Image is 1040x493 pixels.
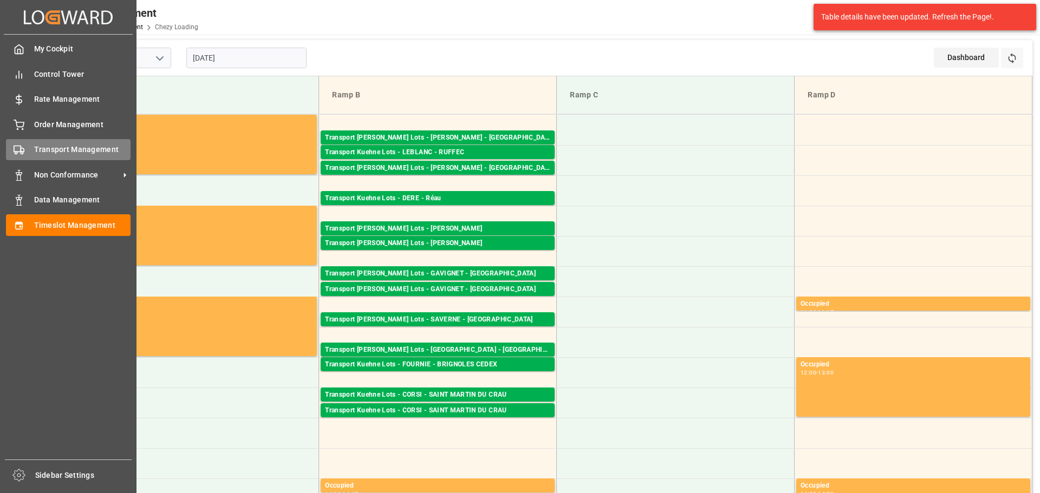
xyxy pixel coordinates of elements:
[34,220,131,231] span: Timeslot Management
[325,370,550,379] div: Pallets: 3,TU: 112,City: BRIGNOLES CEDEX,Arrival: [DATE] 00:00:00
[34,94,131,105] span: Rate Management
[325,268,550,279] div: Transport [PERSON_NAME] Lots - GAVIGNET - [GEOGRAPHIC_DATA]
[565,85,785,105] div: Ramp C
[325,143,550,153] div: Pallets: ,TU: 41,City: [GEOGRAPHIC_DATA],Arrival: [DATE] 00:00:00
[151,50,167,67] button: open menu
[325,249,550,258] div: Pallets: 10,TU: ,City: CARQUEFOU,Arrival: [DATE] 00:00:00
[801,299,1026,310] div: Occupied
[6,114,131,135] a: Order Management
[325,204,550,213] div: Pallets: 3,TU: 87,City: [GEOGRAPHIC_DATA],Arrival: [DATE] 00:00:00
[35,470,132,481] span: Sidebar Settings
[34,43,131,55] span: My Cockpit
[34,144,131,155] span: Transport Management
[6,63,131,84] a: Control Tower
[821,11,1020,23] div: Table details have been updated. Refresh the Page!.
[87,299,313,310] div: Occupied
[6,89,131,110] a: Rate Management
[325,295,550,304] div: Pallets: 1,TU: ,City: [GEOGRAPHIC_DATA],Arrival: [DATE] 00:00:00
[325,238,550,249] div: Transport [PERSON_NAME] Lots - [PERSON_NAME]
[34,119,131,130] span: Order Management
[325,158,550,167] div: Pallets: 1,TU: 357,City: RUFFEC,Arrival: [DATE] 00:00:00
[6,139,131,160] a: Transport Management
[325,147,550,158] div: Transport Kuehne Lots - LEBLANC - RUFFEC
[325,174,550,183] div: Pallets: ,TU: 444,City: [GEOGRAPHIC_DATA],Arrival: [DATE] 00:00:00
[325,416,550,425] div: Pallets: ,TU: 15,City: [GEOGRAPHIC_DATA][PERSON_NAME],Arrival: [DATE] 00:00:00
[328,85,548,105] div: Ramp B
[325,133,550,143] div: Transport [PERSON_NAME] Lots - [PERSON_NAME] - [GEOGRAPHIC_DATA]
[325,224,550,234] div: Transport [PERSON_NAME] Lots - [PERSON_NAME]
[801,359,1026,370] div: Occupied
[6,214,131,235] a: Timeslot Management
[325,163,550,174] div: Transport [PERSON_NAME] Lots - [PERSON_NAME] - [GEOGRAPHIC_DATA]
[325,325,550,334] div: Pallets: ,TU: 187,City: [GEOGRAPHIC_DATA],Arrival: [DATE] 00:00:00
[325,284,550,295] div: Transport [PERSON_NAME] Lots - GAVIGNET - [GEOGRAPHIC_DATA]
[34,69,131,80] span: Control Tower
[325,314,550,325] div: Transport [PERSON_NAME] Lots - SAVERNE - [GEOGRAPHIC_DATA]
[34,169,120,181] span: Non Conformance
[186,48,307,68] input: DD-MM-YYYY
[87,117,313,128] div: Occupied
[818,370,834,375] div: 13:00
[818,310,834,314] div: 11:15
[325,400,550,410] div: Pallets: ,TU: 66,City: [GEOGRAPHIC_DATA][PERSON_NAME],Arrival: [DATE] 00:00:00
[325,481,550,491] div: Occupied
[325,234,550,244] div: Pallets: 17,TU: 612,City: CARQUEFOU,Arrival: [DATE] 00:00:00
[87,208,313,219] div: Occupied
[934,48,999,68] div: Dashboard
[801,481,1026,491] div: Occupied
[325,390,550,400] div: Transport Kuehne Lots - CORSI - SAINT MARTIN DU CRAU
[325,279,550,288] div: Pallets: 19,TU: 280,City: [GEOGRAPHIC_DATA],Arrival: [DATE] 00:00:00
[325,356,550,365] div: Pallets: ,TU: 54,City: [GEOGRAPHIC_DATA],Arrival: [DATE] 00:00:00
[801,310,816,314] div: 11:00
[801,370,816,375] div: 12:00
[325,193,550,204] div: Transport Kuehne Lots - DERE - Réau
[34,194,131,206] span: Data Management
[6,38,131,60] a: My Cockpit
[816,370,818,375] div: -
[325,359,550,370] div: Transport Kuehne Lots - FOURNIE - BRIGNOLES CEDEX
[816,310,818,314] div: -
[6,189,131,211] a: Data Management
[325,405,550,416] div: Transport Kuehne Lots - CORSI - SAINT MARTIN DU CRAU
[90,85,310,105] div: Ramp A
[803,85,1023,105] div: Ramp D
[325,345,550,356] div: Transport [PERSON_NAME] Lots - [GEOGRAPHIC_DATA] - [GEOGRAPHIC_DATA]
